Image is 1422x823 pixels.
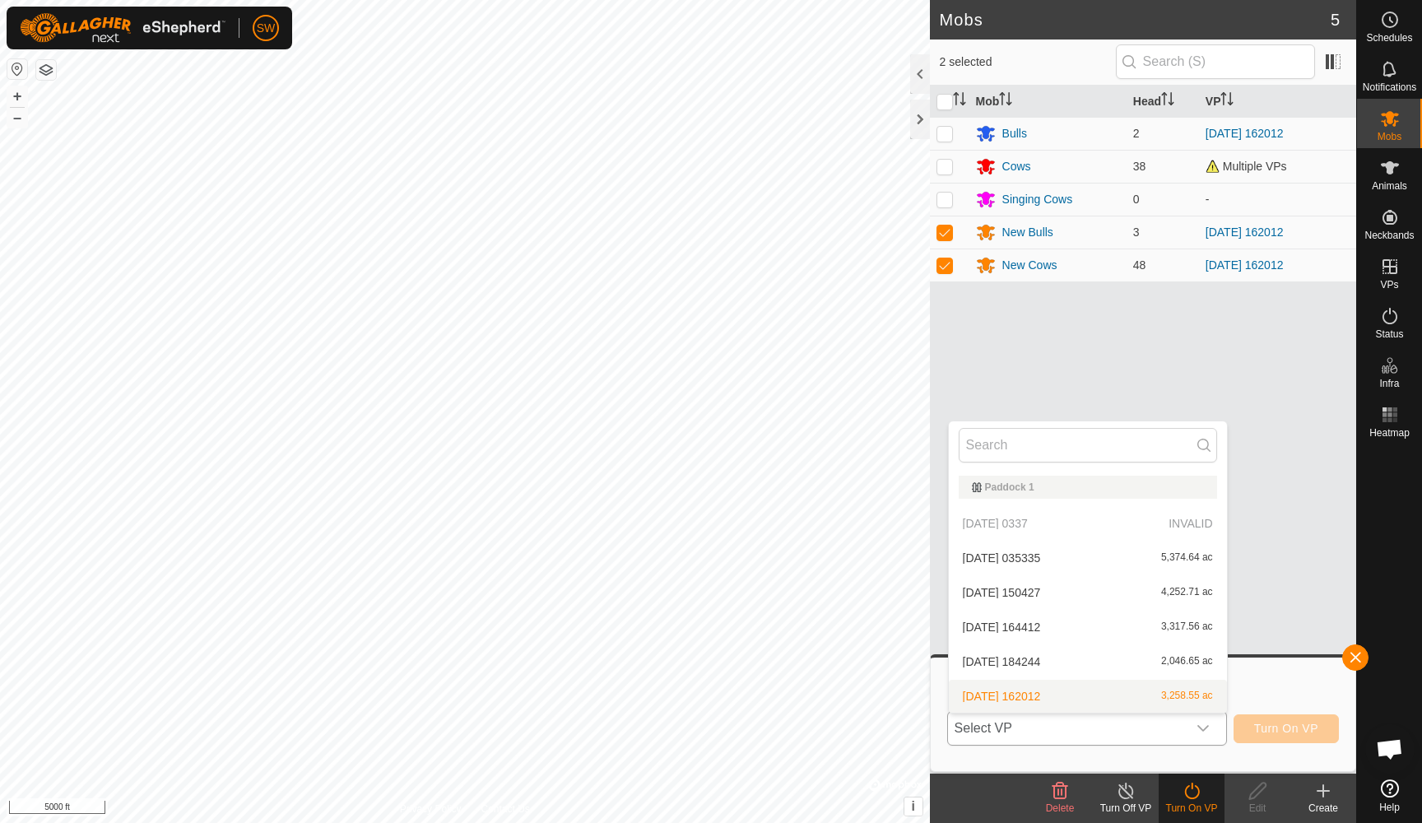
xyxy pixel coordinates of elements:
th: Head [1127,86,1199,118]
div: New Cows [1002,257,1057,274]
div: Cows [1002,158,1031,175]
span: VPs [1380,280,1398,290]
span: 5 [1331,7,1340,32]
span: Notifications [1363,82,1416,92]
input: Search (S) [1116,44,1315,79]
button: i [904,797,922,816]
span: 2,046.65 ac [1161,656,1213,667]
a: Privacy Policy [400,802,462,816]
span: 0 [1133,193,1140,206]
span: 3 [1133,226,1140,239]
span: Animals [1372,181,1407,191]
span: Multiple VPs [1206,160,1287,173]
span: Help [1379,802,1400,812]
div: Paddock 1 [972,482,1204,492]
div: Singing Cows [1002,191,1073,208]
span: 2 [1133,127,1140,140]
span: 38 [1133,160,1146,173]
span: Delete [1046,802,1075,814]
button: Map Layers [36,60,56,80]
h2: Mobs [940,10,1331,30]
button: – [7,108,27,128]
input: Search [959,428,1217,463]
span: Schedules [1366,33,1412,43]
img: Gallagher Logo [20,13,225,43]
div: Edit [1224,801,1290,816]
button: Reset Map [7,59,27,79]
p-sorticon: Activate to sort [953,95,966,108]
span: 5,374.64 ac [1161,552,1213,564]
span: Neckbands [1364,230,1414,240]
a: [DATE] 162012 [1206,127,1284,140]
span: 3,317.56 ac [1161,621,1213,633]
a: [DATE] 162012 [1206,226,1284,239]
a: [DATE] 162012 [1206,258,1284,272]
li: 2025-10-07 162012 [949,680,1227,713]
span: SW [257,20,276,37]
div: New Bulls [1002,224,1053,241]
li: 2025-10-02 164412 [949,611,1227,644]
th: Mob [969,86,1127,118]
p-sorticon: Activate to sort [1220,95,1234,108]
li: 2025-09-24 035335 [949,542,1227,574]
span: 48 [1133,258,1146,272]
div: Create [1290,801,1356,816]
a: Contact Us [481,802,529,816]
span: Heatmap [1369,428,1410,438]
p-sorticon: Activate to sort [999,95,1012,108]
button: + [7,86,27,106]
td: - [1199,183,1356,216]
li: 2025-09-29 150427 [949,576,1227,609]
div: Bulls [1002,125,1027,142]
span: 2 selected [940,53,1116,71]
div: Turn Off VP [1093,801,1159,816]
span: Status [1375,329,1403,339]
span: Select VP [948,712,1187,745]
span: 3,258.55 ac [1161,690,1213,702]
span: [DATE] 150427 [963,587,1041,598]
a: Help [1357,773,1422,819]
div: dropdown trigger [1187,712,1220,745]
span: [DATE] 162012 [963,690,1041,702]
th: VP [1199,86,1356,118]
span: 4,252.71 ac [1161,587,1213,598]
div: Turn On VP [1159,801,1224,816]
ul: Option List [949,469,1227,713]
button: Turn On VP [1234,714,1339,743]
li: 2025-10-03 184244 [949,645,1227,678]
p-sorticon: Activate to sort [1161,95,1174,108]
div: Open chat [1365,724,1415,774]
span: Turn On VP [1254,722,1318,735]
span: [DATE] 184244 [963,656,1041,667]
span: [DATE] 164412 [963,621,1041,633]
span: [DATE] 035335 [963,552,1041,564]
span: i [911,799,914,813]
span: Mobs [1378,132,1401,142]
span: Infra [1379,379,1399,388]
